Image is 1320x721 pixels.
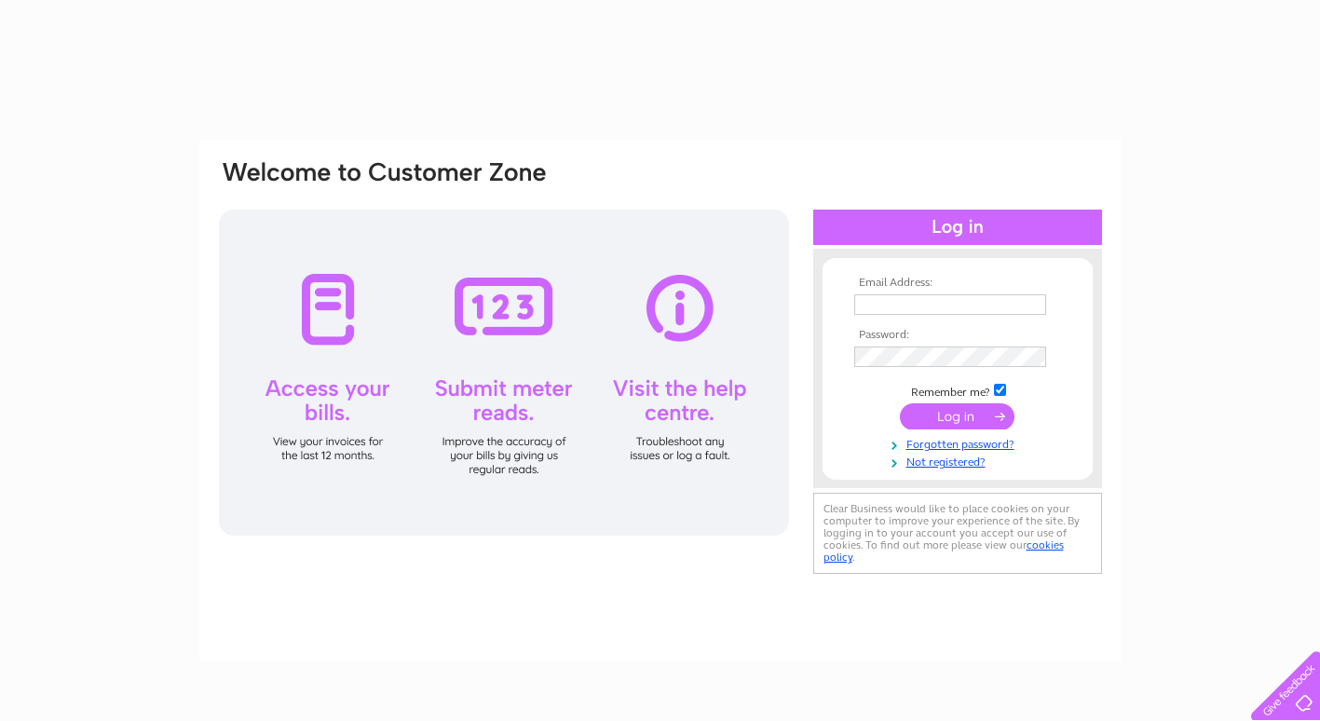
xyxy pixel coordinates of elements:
td: Remember me? [850,381,1066,400]
a: Not registered? [854,452,1066,469]
th: Password: [850,329,1066,342]
a: cookies policy [823,538,1064,564]
input: Submit [900,403,1014,429]
a: Forgotten password? [854,434,1066,452]
div: Clear Business would like to place cookies on your computer to improve your experience of the sit... [813,493,1102,574]
th: Email Address: [850,277,1066,290]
